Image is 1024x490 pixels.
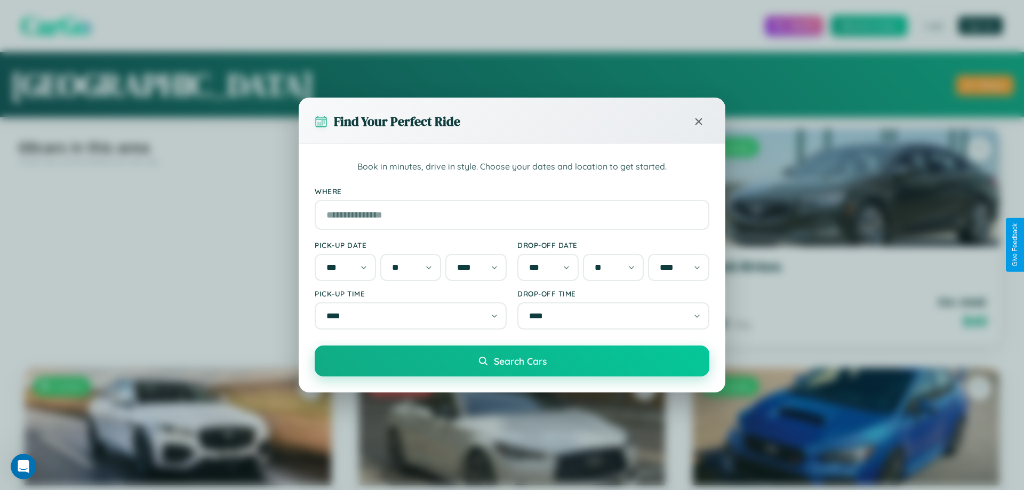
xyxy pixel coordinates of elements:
[315,160,709,174] p: Book in minutes, drive in style. Choose your dates and location to get started.
[315,346,709,376] button: Search Cars
[334,113,460,130] h3: Find Your Perfect Ride
[315,240,507,250] label: Pick-up Date
[315,187,709,196] label: Where
[517,240,709,250] label: Drop-off Date
[494,355,547,367] span: Search Cars
[315,289,507,298] label: Pick-up Time
[517,289,709,298] label: Drop-off Time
